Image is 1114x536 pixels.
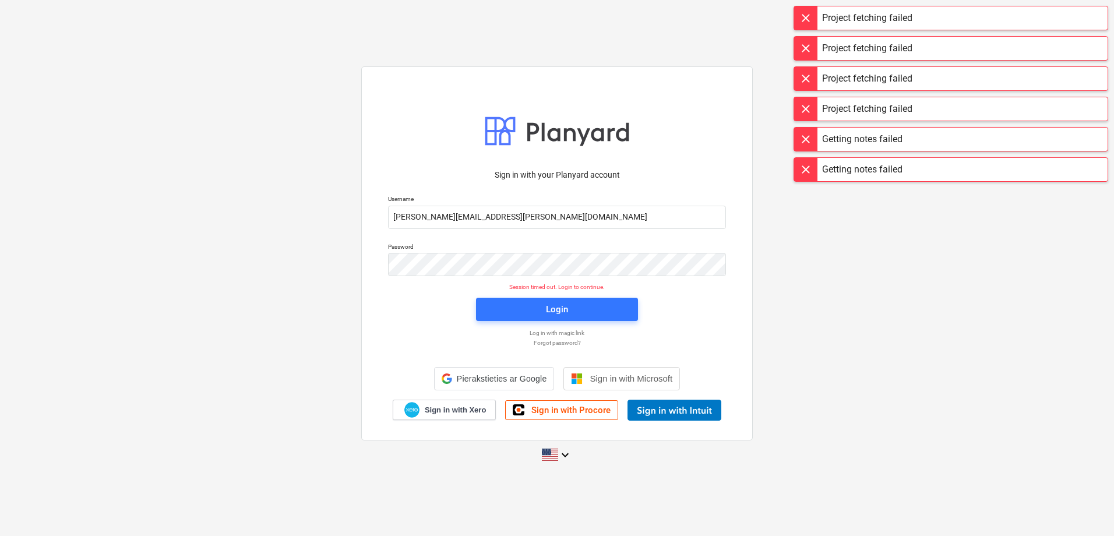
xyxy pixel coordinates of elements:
div: Getting notes failed [822,132,903,146]
img: Microsoft logo [571,373,583,385]
div: Project fetching failed [822,11,912,25]
button: Login [476,298,638,321]
a: Sign in with Xero [393,400,496,420]
span: Sign in with Microsoft [590,373,672,383]
p: Username [388,195,726,205]
div: Project fetching failed [822,72,912,86]
span: Sign in with Xero [425,405,486,415]
div: Project fetching failed [822,102,912,116]
div: Project fetching failed [822,41,912,55]
i: keyboard_arrow_down [558,448,572,462]
div: Pierakstieties ar Google [434,367,555,390]
a: Sign in with Procore [505,400,618,420]
p: Password [388,243,726,253]
p: Session timed out. Login to continue. [381,283,733,291]
input: Username [388,206,726,229]
span: Pierakstieties ar Google [457,374,547,383]
p: Sign in with your Planyard account [388,169,726,181]
span: Sign in with Procore [531,405,611,415]
div: Login [546,302,568,317]
a: Forgot password? [382,339,732,347]
div: Getting notes failed [822,163,903,177]
img: Xero logo [404,402,419,418]
a: Log in with magic link [382,329,732,337]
